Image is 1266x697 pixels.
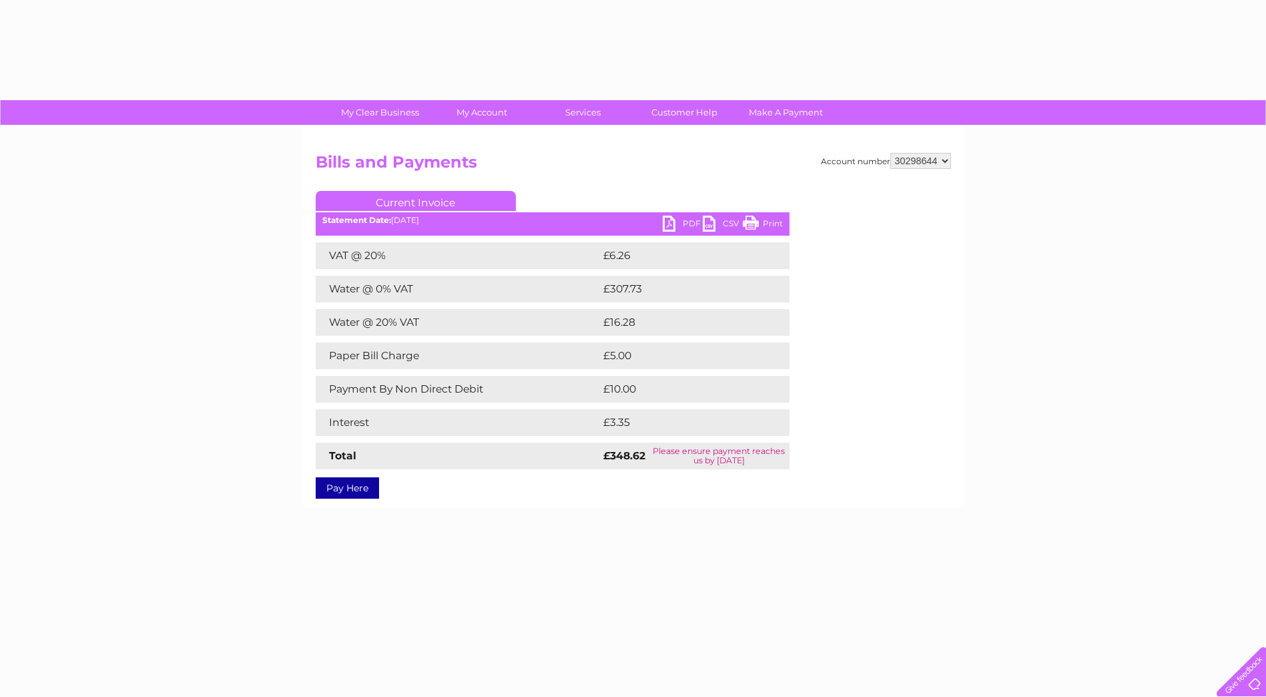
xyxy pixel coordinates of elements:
[703,216,743,235] a: CSV
[629,100,739,125] a: Customer Help
[600,276,765,302] td: £307.73
[316,477,379,499] a: Pay Here
[600,309,761,336] td: £16.28
[603,449,645,462] strong: £348.62
[316,242,600,269] td: VAT @ 20%
[316,376,600,403] td: Payment By Non Direct Debit
[600,242,758,269] td: £6.26
[316,409,600,436] td: Interest
[649,443,789,469] td: Please ensure payment reaches us by [DATE]
[329,449,356,462] strong: Total
[316,216,789,225] div: [DATE]
[316,191,516,211] a: Current Invoice
[600,342,759,369] td: £5.00
[325,100,435,125] a: My Clear Business
[426,100,537,125] a: My Account
[663,216,703,235] a: PDF
[316,342,600,369] td: Paper Bill Charge
[322,215,391,225] b: Statement Date:
[528,100,638,125] a: Services
[316,276,600,302] td: Water @ 0% VAT
[600,376,762,403] td: £10.00
[743,216,783,235] a: Print
[316,153,951,178] h2: Bills and Payments
[731,100,841,125] a: Make A Payment
[316,309,600,336] td: Water @ 20% VAT
[600,409,758,436] td: £3.35
[821,153,951,169] div: Account number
